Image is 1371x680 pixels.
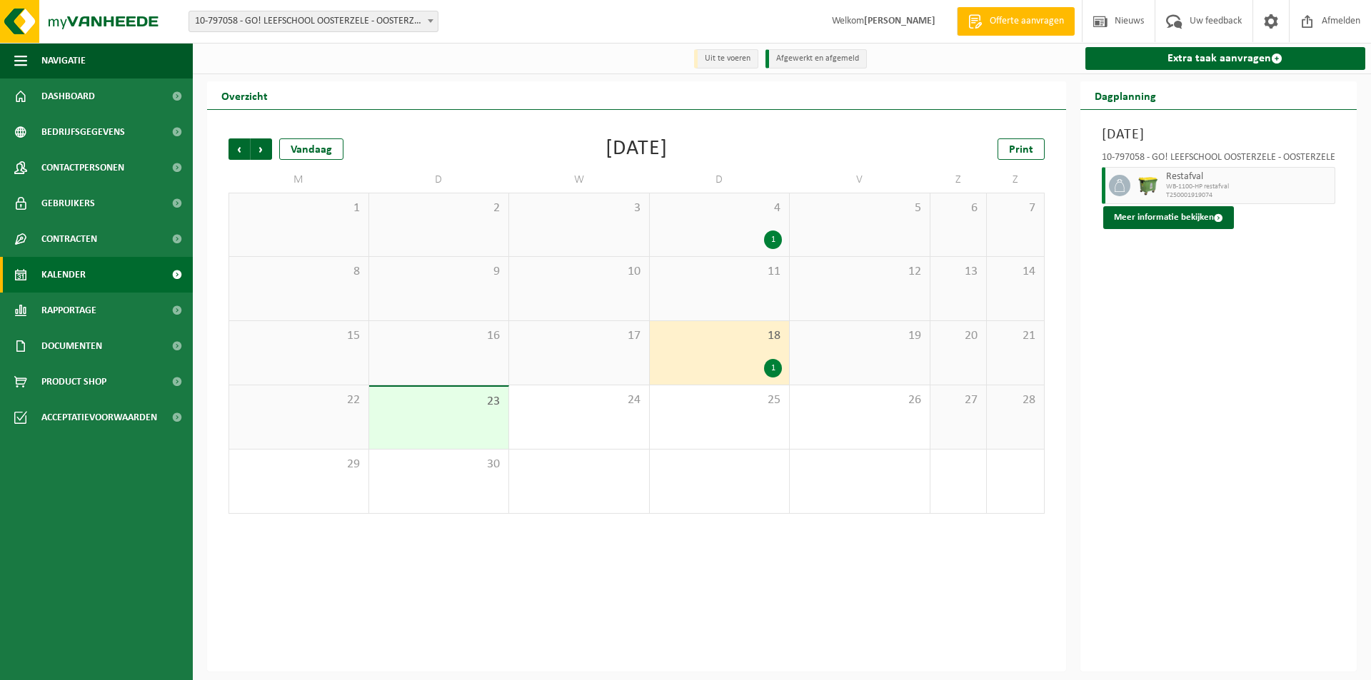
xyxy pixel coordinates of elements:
span: 13 [938,264,980,280]
span: 1 [236,201,361,216]
span: 2 [376,201,502,216]
span: 10-797058 - GO! LEEFSCHOOL OOSTERZELE - OOSTERZELE [189,11,438,31]
td: W [509,167,650,193]
h2: Dagplanning [1080,81,1170,109]
span: 15 [236,328,361,344]
span: Contactpersonen [41,150,124,186]
img: WB-1100-HPE-GN-50 [1138,175,1159,196]
span: 26 [797,392,923,408]
span: Offerte aanvragen [986,14,1068,29]
span: 29 [236,457,361,472]
span: Navigatie [41,43,86,78]
span: 12 [797,264,923,280]
span: T250001919074 [1166,191,1332,200]
span: 22 [236,392,361,408]
div: 10-797058 - GO! LEEFSCHOOL OOSTERZELE - OOSTERZELE [1102,153,1336,167]
span: 4 [657,201,783,216]
span: 5 [797,201,923,216]
h3: [DATE] [1102,124,1336,146]
td: M [228,167,369,193]
span: 17 [516,328,642,344]
span: Restafval [1166,171,1332,183]
span: 3 [516,201,642,216]
li: Uit te voeren [694,49,758,68]
span: 10 [516,264,642,280]
span: Dashboard [41,78,95,114]
a: Offerte aanvragen [957,7,1075,36]
span: Vorige [228,138,250,160]
span: 16 [376,328,502,344]
span: 30 [376,457,502,472]
div: Vandaag [279,138,343,160]
div: [DATE] [606,138,668,160]
span: 21 [994,328,1036,344]
span: 24 [516,392,642,408]
td: Z [987,167,1044,193]
span: Documenten [41,328,102,364]
span: 28 [994,392,1036,408]
div: 1 [764,230,782,249]
span: Print [1009,144,1033,156]
a: Extra taak aanvragen [1085,47,1366,70]
a: Print [998,138,1045,160]
span: 9 [376,264,502,280]
div: 1 [764,359,782,377]
td: Z [930,167,988,193]
td: D [369,167,510,193]
span: 11 [657,264,783,280]
span: 27 [938,392,980,408]
span: Contracten [41,221,97,257]
span: Product Shop [41,364,106,400]
span: 18 [657,328,783,344]
span: Rapportage [41,293,96,328]
span: 25 [657,392,783,408]
li: Afgewerkt en afgemeld [765,49,867,68]
span: 14 [994,264,1036,280]
span: 19 [797,328,923,344]
span: Gebruikers [41,186,95,221]
h2: Overzicht [207,81,282,109]
span: Volgende [251,138,272,160]
span: Acceptatievoorwaarden [41,400,157,435]
span: 20 [938,328,980,344]
td: V [790,167,930,193]
td: D [650,167,790,193]
strong: [PERSON_NAME] [864,16,935,26]
span: 6 [938,201,980,216]
span: 10-797058 - GO! LEEFSCHOOL OOSTERZELE - OOSTERZELE [189,11,438,32]
span: 7 [994,201,1036,216]
span: 8 [236,264,361,280]
button: Meer informatie bekijken [1103,206,1234,229]
span: Bedrijfsgegevens [41,114,125,150]
span: Kalender [41,257,86,293]
span: WB-1100-HP restafval [1166,183,1332,191]
span: 23 [376,394,502,410]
